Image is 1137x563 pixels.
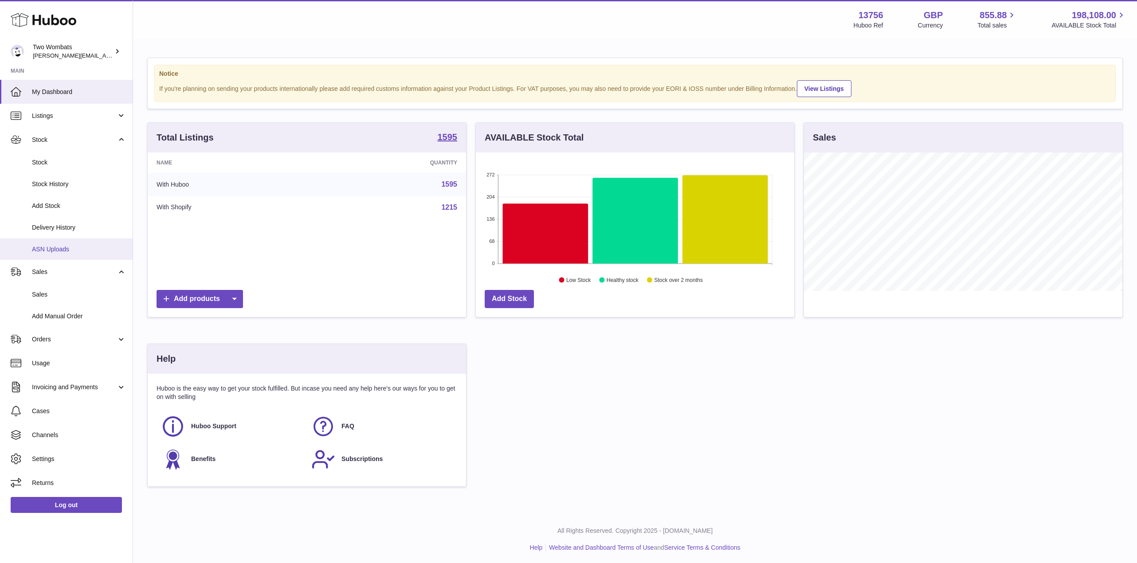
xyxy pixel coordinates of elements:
[148,196,319,219] td: With Shopify
[311,447,453,471] a: Subscriptions
[924,9,943,21] strong: GBP
[159,79,1111,97] div: If you're planning on sending your products internationally please add required customs informati...
[159,70,1111,78] strong: Notice
[1072,9,1116,21] span: 198,108.00
[32,431,126,439] span: Channels
[486,194,494,199] text: 204
[977,9,1017,30] a: 855.88 Total sales
[489,238,494,244] text: 68
[980,9,1007,21] span: 855.88
[546,543,740,552] li: and
[486,172,494,177] text: 272
[11,497,122,513] a: Log out
[32,290,126,299] span: Sales
[32,383,117,391] span: Invoicing and Payments
[441,203,457,211] a: 1215
[854,21,883,30] div: Huboo Ref
[441,180,457,188] a: 1595
[859,9,883,21] strong: 13756
[148,173,319,196] td: With Huboo
[549,544,654,551] a: Website and Dashboard Terms of Use
[33,43,113,60] div: Two Wombats
[32,223,126,232] span: Delivery History
[157,384,457,401] p: Huboo is the easy way to get your stock fulfilled. But incase you need any help here's our ways f...
[157,353,176,365] h3: Help
[341,455,383,463] span: Subscriptions
[918,21,943,30] div: Currency
[32,479,126,487] span: Returns
[157,132,214,144] h3: Total Listings
[319,152,466,173] th: Quantity
[32,136,117,144] span: Stock
[1051,21,1126,30] span: AVAILABLE Stock Total
[607,277,639,283] text: Healthy stock
[33,52,225,59] span: [PERSON_NAME][EMAIL_ADDRESS][PERSON_NAME][DOMAIN_NAME]
[664,544,741,551] a: Service Terms & Conditions
[140,527,1130,535] p: All Rights Reserved. Copyright 2025 - [DOMAIN_NAME]
[148,152,319,173] th: Name
[485,132,584,144] h3: AVAILABLE Stock Total
[311,414,453,438] a: FAQ
[566,277,591,283] text: Low Stock
[485,290,534,308] a: Add Stock
[654,277,702,283] text: Stock over 2 months
[32,455,126,463] span: Settings
[492,261,494,266] text: 0
[161,414,302,438] a: Huboo Support
[32,312,126,321] span: Add Manual Order
[32,180,126,188] span: Stock History
[11,45,24,58] img: philip.carroll@twowombats.com
[341,422,354,430] span: FAQ
[32,88,126,96] span: My Dashboard
[438,133,458,143] a: 1595
[486,216,494,222] text: 136
[191,455,216,463] span: Benefits
[161,447,302,471] a: Benefits
[32,158,126,167] span: Stock
[32,245,126,254] span: ASN Uploads
[32,407,126,415] span: Cases
[1051,9,1126,30] a: 198,108.00 AVAILABLE Stock Total
[32,335,117,344] span: Orders
[32,202,126,210] span: Add Stock
[438,133,458,141] strong: 1595
[157,290,243,308] a: Add products
[530,544,543,551] a: Help
[191,422,236,430] span: Huboo Support
[813,132,836,144] h3: Sales
[32,112,117,120] span: Listings
[797,80,851,97] a: View Listings
[977,21,1017,30] span: Total sales
[32,268,117,276] span: Sales
[32,359,126,368] span: Usage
